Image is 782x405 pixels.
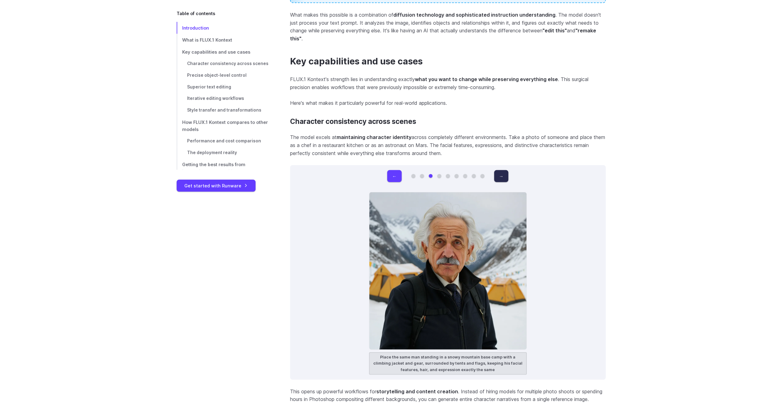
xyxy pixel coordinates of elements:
[187,96,244,101] span: Iterative editing workflows
[290,388,606,403] p: This opens up powerful workflows for . Instead of hiring models for multiple photo shoots or spen...
[187,108,261,112] span: Style transfer and transformations
[437,174,441,178] button: Go to 4 of 9
[177,46,270,58] a: Key capabilities and use cases
[429,174,432,178] button: Go to 3 of 9
[494,170,508,182] button: →
[177,93,270,104] a: Iterative editing workflows
[177,58,270,70] a: Character consistency across scenes
[369,192,527,350] img: Elderly man with a mustache standing outdoors in a snowy mountain camp, wearing a black jacket an...
[455,174,458,178] button: Go to 6 of 9
[182,120,268,132] span: How FLUX.1 Kontext compares to other models
[177,180,256,192] a: Get started with Runware
[387,170,401,182] button: ←
[411,174,415,178] button: Go to 1 of 9
[187,150,237,155] span: The deployment reality
[290,27,596,42] strong: "remake this"
[376,388,458,395] strong: storytelling and content creation
[177,81,270,93] a: Superior text editing
[177,70,270,81] a: Precise object-level control
[290,56,423,67] a: Key capabilities and use cases
[187,73,247,78] span: Precise object-level control
[420,174,424,178] button: Go to 2 of 9
[177,104,270,116] a: Style transfer and transformations
[182,37,232,43] span: What is FLUX.1 Kontext
[337,134,411,140] strong: maintaining character identity
[182,25,209,31] span: Introduction
[177,34,270,46] a: What is FLUX.1 Kontext
[290,133,606,157] p: The model excels at across completely different environments. Take a photo of someone and place t...
[177,159,270,178] a: Getting the best results from instruction-based editing
[177,147,270,159] a: The deployment reality
[177,22,270,34] a: Introduction
[542,27,567,34] strong: "edit this"
[182,49,250,55] span: Key capabilities and use cases
[177,10,215,17] span: Table of contents
[187,84,231,89] span: Superior text editing
[472,174,476,178] button: Go to 8 of 9
[393,12,555,18] strong: diffusion technology and sophisticated instruction understanding
[369,352,527,375] figcaption: Place the same man standing in a snowy mountain base camp with a climbing jacket and gear, surrou...
[187,61,268,66] span: Character consistency across scenes
[187,138,261,143] span: Performance and cost comparison
[290,99,606,107] p: Here's what makes it particularly powerful for real-world applications.
[177,135,270,147] a: Performance and cost comparison
[415,76,558,82] strong: what you want to change while preserving everything else
[290,117,416,126] a: Character consistency across scenes
[182,162,245,174] span: Getting the best results from instruction-based editing
[446,174,450,178] button: Go to 5 of 9
[290,11,606,43] p: What makes this possible is a combination of . The model doesn't just process your text prompt. I...
[177,116,270,135] a: How FLUX.1 Kontext compares to other models
[481,174,484,178] button: Go to 9 of 9
[290,76,606,91] p: FLUX.1 Kontext's strength lies in understanding exactly . This surgical precision enables workflo...
[463,174,467,178] button: Go to 7 of 9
